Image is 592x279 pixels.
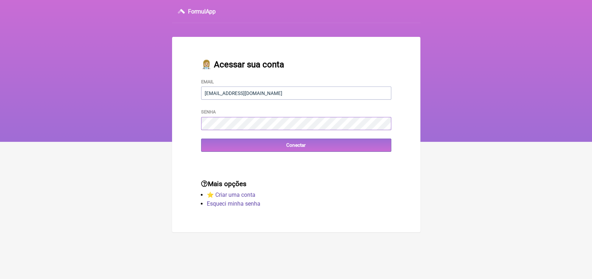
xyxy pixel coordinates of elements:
[188,8,216,15] h3: FormulApp
[201,109,216,115] label: Senha
[201,79,214,84] label: Email
[207,191,255,198] a: ⭐️ Criar uma conta
[207,200,260,207] a: Esqueci minha senha
[201,60,391,69] h2: 👩🏼‍⚕️ Acessar sua conta
[201,139,391,152] input: Conectar
[201,180,391,188] h3: Mais opções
